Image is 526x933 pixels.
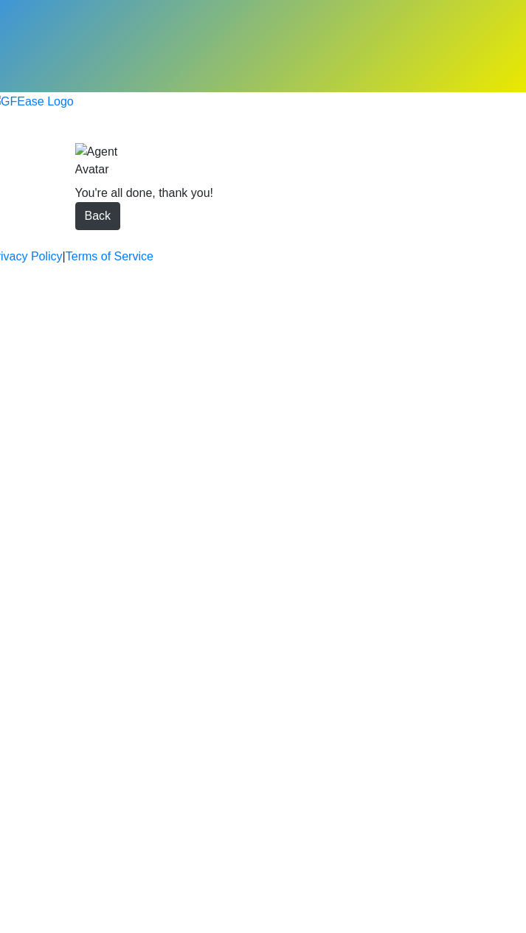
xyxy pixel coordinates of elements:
a: | [63,248,66,266]
button: Back [75,202,121,230]
a: Terms of Service [66,248,153,266]
div: You're all done, thank you! [75,184,451,202]
img: Agent Avatar [75,143,120,178]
